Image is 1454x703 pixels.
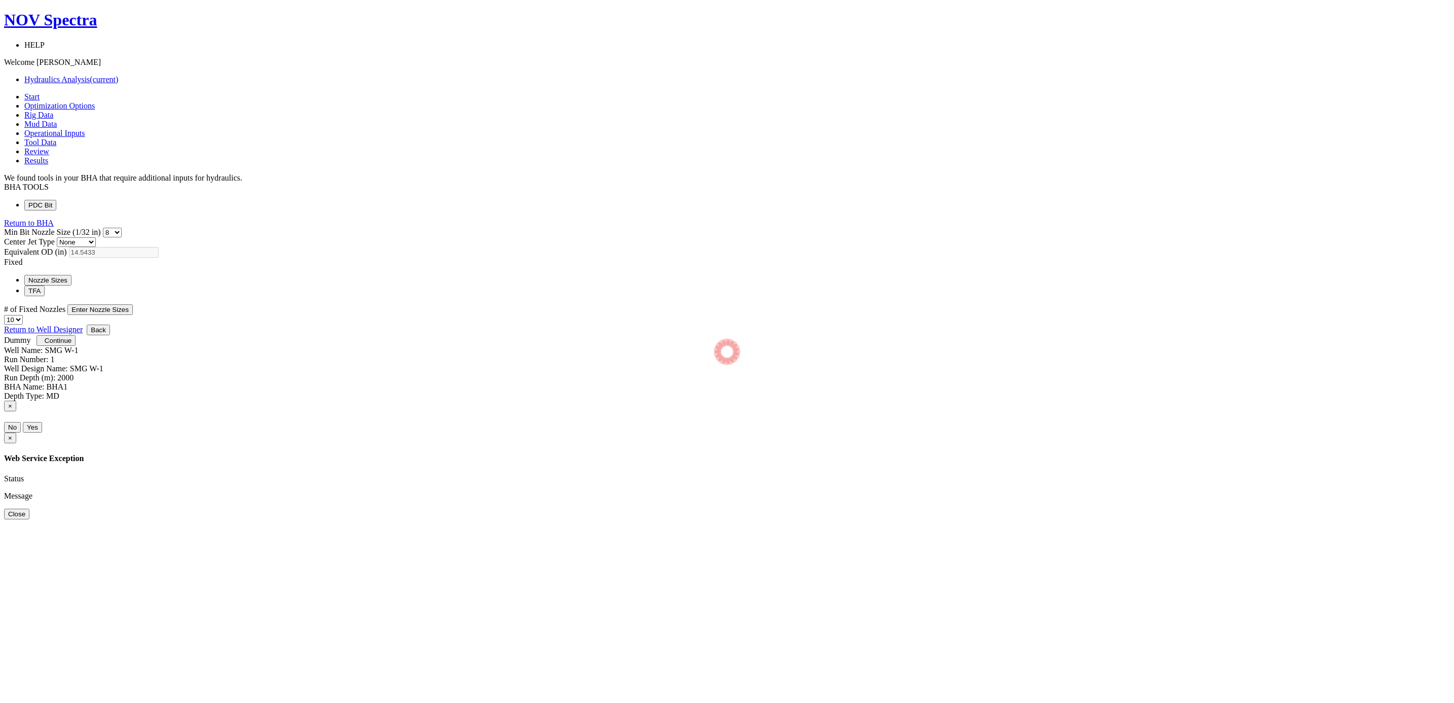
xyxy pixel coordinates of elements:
[4,392,44,400] label: Depth Type:
[24,92,40,101] a: Start
[47,382,68,391] label: BHA1
[4,364,68,373] label: Well Design Name:
[4,346,43,355] label: Well Name:
[4,509,29,519] button: Close
[24,275,71,286] button: Nozzle Sizes
[24,41,45,49] span: HELP
[4,228,101,236] label: Min Bit Nozzle Size (1/32 in)
[4,237,55,246] label: Center Jet Type
[4,183,49,191] span: BHA TOOLS
[4,491,32,500] label: Message
[45,337,71,344] span: Continue
[4,355,49,364] label: Run Number:
[4,454,1450,463] h4: Web Service Exception
[57,373,74,382] label: 2000
[4,11,1450,29] a: NOV Spectra
[24,129,85,137] a: Operational Inputs
[8,402,12,410] span: ×
[90,75,118,84] span: (current)
[4,173,242,182] span: We found tools in your BHA that require additional inputs for hydraulics.
[24,120,57,128] a: Mud Data
[4,433,16,443] button: Close
[4,258,22,266] label: Fixed
[4,58,34,66] span: Welcome
[24,200,56,210] button: PDC Bit
[87,325,110,335] button: Back
[4,373,55,382] label: Run Depth (m):
[24,75,118,84] a: Hydraulics Analysis(current)
[24,111,53,119] a: Rig Data
[8,434,12,442] span: ×
[4,325,83,334] a: Return to Well Designer
[24,156,48,165] a: Results
[67,304,133,315] button: Enter Nozzle Sizes
[4,474,24,483] label: Status
[4,336,30,344] a: Dummy
[4,305,65,313] label: # of Fixed Nozzles
[24,286,45,296] button: TFA
[70,364,103,373] label: SMG W-1
[4,219,54,227] a: Return to BHA
[24,138,56,147] a: Tool Data
[37,58,101,66] span: [PERSON_NAME]
[24,101,95,110] a: Optimization Options
[4,382,45,391] label: BHA Name:
[4,248,67,256] label: Equivalent OD (in)
[4,422,21,433] button: No
[45,346,78,355] label: SMG W-1
[23,422,42,433] button: Yes
[4,401,16,411] button: Close
[37,335,76,346] button: Continue
[24,147,49,156] a: Review
[46,392,59,400] label: MD
[51,355,55,364] label: 1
